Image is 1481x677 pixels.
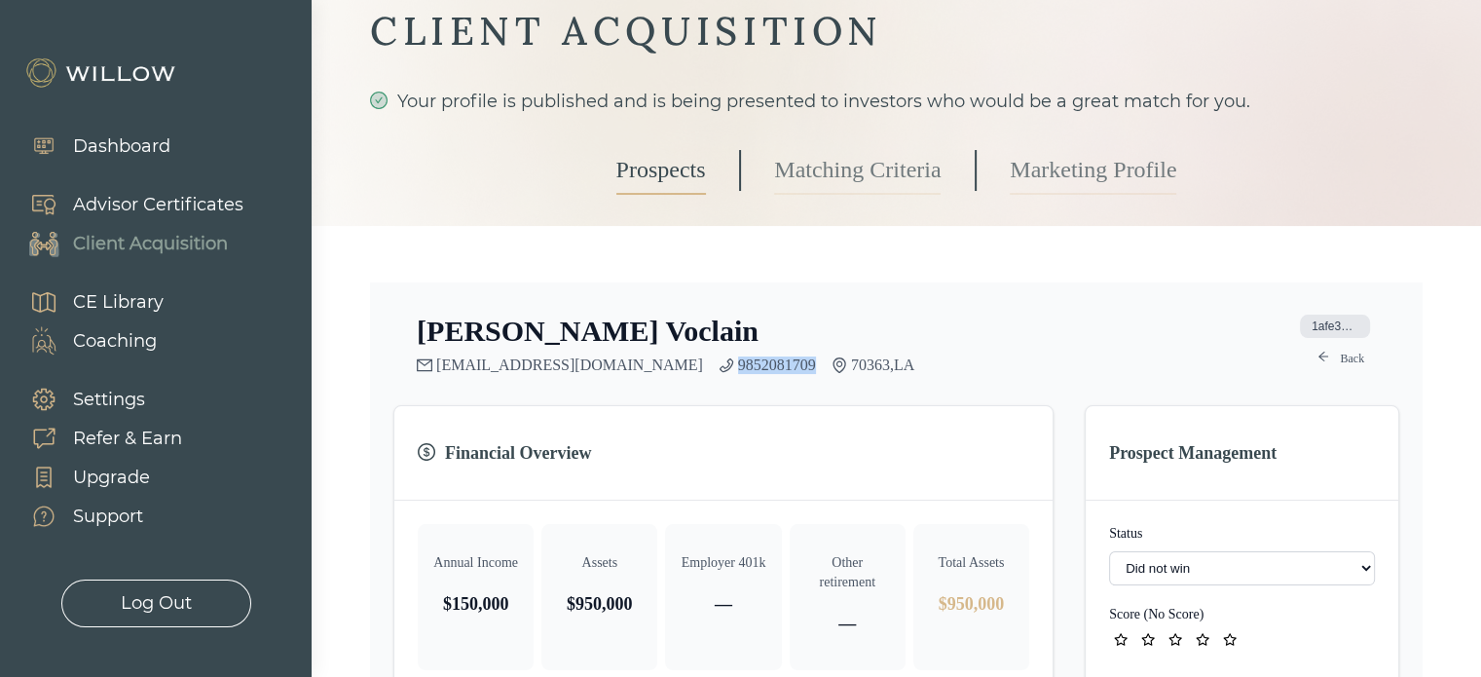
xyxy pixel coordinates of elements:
[10,127,170,166] a: Dashboard
[616,146,706,195] a: Prospects
[370,88,1423,115] div: Your profile is published and is being presented to investors who would be a great match for you.
[73,231,228,257] div: Client Acquisition
[1218,628,1241,652] button: star
[10,321,164,360] a: Coaching
[1191,628,1214,652] button: star
[1136,628,1160,652] button: star
[436,357,703,374] a: [EMAIL_ADDRESS][DOMAIN_NAME]
[10,380,182,419] a: Settings
[738,357,816,374] a: 9852081709
[929,590,1014,618] p: $950,000
[1109,439,1375,467] h3: Prospect Management
[1317,351,1332,366] span: arrow-left
[10,185,243,224] a: Advisor Certificates
[1010,146,1176,195] a: Marketing Profile
[929,553,1014,573] p: Total Assets
[1164,628,1187,652] button: star
[73,504,143,530] div: Support
[73,328,157,355] div: Coaching
[1294,314,1376,339] button: ID
[73,426,182,452] div: Refer & Earn
[851,357,914,374] span: 70363 , LA
[370,92,388,109] span: check-circle
[805,610,890,637] p: —
[681,553,765,573] p: Employer 401k
[1109,524,1375,544] label: Status
[370,6,1423,56] div: CLIENT ACQUISITION
[73,387,145,413] div: Settings
[418,443,437,463] span: dollar
[557,553,642,573] p: Assets
[73,465,150,491] div: Upgrade
[832,357,847,373] span: environment
[1306,347,1376,370] a: arrow-leftBack
[681,590,765,618] p: —
[433,553,518,573] p: Annual Income
[774,146,941,195] a: Matching Criteria
[417,357,432,373] span: mail
[10,224,243,263] a: Client Acquisition
[805,553,890,592] p: Other retirement
[10,282,164,321] a: CE Library
[73,192,243,218] div: Advisor Certificates
[417,314,759,349] h2: [PERSON_NAME] Voclain
[10,419,182,458] a: Refer & Earn
[719,357,734,373] span: phone
[1109,605,1203,624] button: ID
[1300,315,1370,338] span: 1afe35b9-4ecf-4705-ad5e-444d9d749a70
[73,133,170,160] div: Dashboard
[1109,628,1132,652] button: star
[73,289,164,316] div: CE Library
[433,590,518,618] p: $150,000
[1109,607,1203,621] label: Score ( No Score )
[557,590,642,618] p: $950,000
[418,439,1029,467] h3: Financial Overview
[121,590,192,617] div: Log Out
[10,458,182,497] a: Upgrade
[24,57,180,89] img: Willow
